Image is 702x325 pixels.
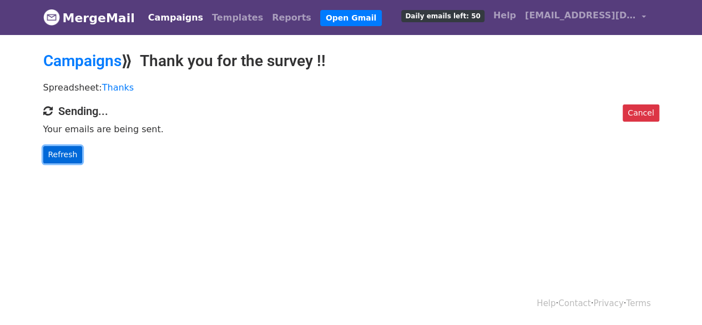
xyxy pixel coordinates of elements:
a: Terms [626,298,650,308]
span: Daily emails left: 50 [401,10,484,22]
span: [EMAIL_ADDRESS][DOMAIN_NAME] [525,9,636,22]
a: [EMAIL_ADDRESS][DOMAIN_NAME] [521,4,650,31]
a: Refresh [43,146,83,163]
img: MergeMail logo [43,9,60,26]
h4: Sending... [43,104,659,118]
h2: ⟫ Thank you for the survey !! [43,52,659,71]
a: Contact [558,298,590,308]
a: Help [537,298,555,308]
a: Open Gmail [320,10,382,26]
a: Cancel [623,104,659,122]
a: Help [489,4,521,27]
a: Campaigns [144,7,208,29]
a: Thanks [102,82,134,93]
a: Templates [208,7,267,29]
p: Your emails are being sent. [43,123,659,135]
p: Spreadsheet: [43,82,659,93]
a: Privacy [593,298,623,308]
a: Daily emails left: 50 [397,4,488,27]
iframe: Chat Widget [647,272,702,325]
a: MergeMail [43,6,135,29]
a: Campaigns [43,52,122,70]
a: Reports [267,7,316,29]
